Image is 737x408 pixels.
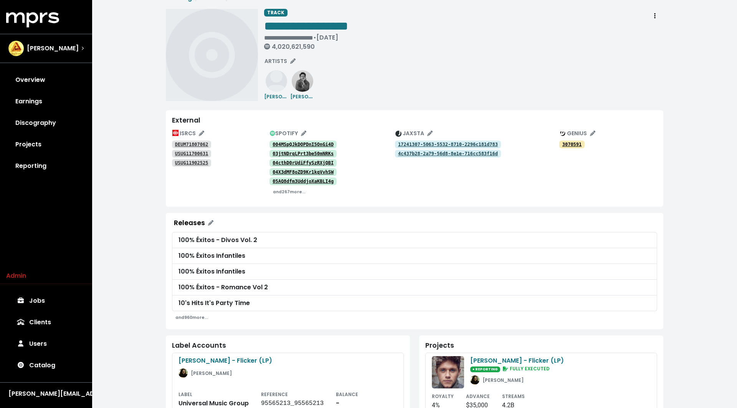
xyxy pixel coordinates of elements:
[172,295,657,311] a: 10's Hits It's Party Time
[336,399,358,408] div: -
[178,236,651,245] div: 100% Éxitos - Divos Vol. 2
[172,342,404,350] div: Label Accounts
[8,389,84,398] div: [PERSON_NAME][EMAIL_ADDRESS][DOMAIN_NAME]
[292,70,313,92] img: ab6761610000e5ebeccc1cde8e9fdcf1c9289897
[392,128,436,139] button: Edit jaxsta track identifications
[191,370,232,376] small: [PERSON_NAME]
[270,129,306,137] span: SPOTIFY
[172,116,657,124] div: External
[175,315,208,320] small: and 960 more...
[470,375,479,385] img: a4b8ff3eb42724e229ce4c2048e8c476.681x681x1.jpg
[6,155,86,177] a: Reporting
[178,267,651,276] div: 100% Éxitos Infantiles
[6,290,86,312] a: Jobs
[261,391,288,398] small: REFERENCE
[432,356,464,388] img: ab67616d0000b273a6d90c5640ea47e5b93e2615
[261,399,324,408] div: 95565213_95565213
[269,150,337,158] a: 03jtNDrqLPrt3be50mNRKs
[470,356,564,365] div: [PERSON_NAME] - Flicker (LP)
[336,391,358,398] small: BALANCE
[560,131,566,137] img: The genius.com logo
[264,33,348,50] span: • [DATE]
[172,248,657,264] a: 100% Éxitos Infantiles
[264,35,313,41] span: Edit value
[261,55,299,67] button: Edit artists
[172,141,211,148] a: DEUM71807062
[178,356,397,365] div: [PERSON_NAME] - Flicker (LP)
[264,9,288,17] span: TRACK
[169,128,208,139] button: Edit ISRC mappings for this track
[264,92,305,101] small: [PERSON_NAME]
[395,131,402,137] img: The jaxsta.com logo
[269,177,337,185] a: 05AQ8dfm3UddjoXaKBLI4g
[8,41,24,56] img: The selected account / producer
[398,151,498,156] tt: 4c437b28-2a79-56d8-8e1e-716cc583f16d
[6,134,86,155] a: Projects
[395,150,501,158] a: 4c437b28-2a79-56d8-8e1e-716cc583f16d
[290,92,331,101] small: [PERSON_NAME]
[175,151,208,156] tt: USUG11700631
[27,44,79,53] span: [PERSON_NAME]
[6,333,86,355] a: Users
[432,393,454,400] small: ROYALTY
[6,355,86,376] a: Catalog
[178,368,188,378] img: a4b8ff3eb42724e229ce4c2048e8c476.681x681x1.jpg
[264,57,296,65] span: ARTISTS
[273,169,334,175] tt: 04X3dMF8oZD9Kr1kqVvhSW
[269,186,309,197] button: and267more...
[264,76,289,101] a: [PERSON_NAME]
[166,9,258,101] img: Album art for this track, Someone You Loved
[172,311,212,323] button: and960more...
[559,141,585,148] a: 3070591
[395,141,501,148] a: 17241307-5063-5532-8710-2296c181d783
[6,389,86,399] button: [PERSON_NAME][EMAIL_ADDRESS][DOMAIN_NAME]
[6,312,86,333] a: Clients
[269,141,337,148] a: 004MSpQJkDOPDnI5OnGi4D
[169,216,218,231] button: Releases
[6,91,86,112] a: Earnings
[264,43,348,50] div: 4,020,621,590
[172,264,657,280] a: 100% Éxitos Infantiles
[502,393,525,400] small: STREAMS
[560,129,595,137] span: GENIUS
[395,129,433,137] span: JAXSTA
[273,179,334,184] tt: 05AQ8dfm3UddjoXaKBLI4g
[6,69,86,91] a: Overview
[466,393,490,400] small: ADVANCE
[269,159,337,167] a: 04cthD0rUdiFfySzRXjQBI
[273,142,334,147] tt: 004MSpQJkDOPDnI5OnGi4D
[273,160,334,166] tt: 04cthD0rUdiFfySzRXjQBI
[6,15,59,24] a: mprs logo
[6,112,86,134] a: Discography
[172,159,211,167] a: USUG11902525
[172,130,178,136] img: The logo of the International Organization for Standardization
[172,150,211,158] a: USUG11700631
[269,168,337,176] a: 04X3dMF8oZD9Kr1kqVvhSW
[178,283,651,292] div: 100% Éxitos - Romance Vol 2
[266,128,310,139] button: Edit spotify track identifications for this track
[175,142,208,147] tt: DEUM71807062
[178,399,249,408] div: Universal Music Group
[425,342,657,350] div: Projects
[273,151,334,156] tt: 03jtNDrqLPrt3be50mNRKs
[174,219,205,227] div: Releases
[273,189,306,195] small: and 267 more...
[398,142,498,147] tt: 17241307-5063-5532-8710-2296c181d783
[172,129,204,137] span: ISRCS
[470,367,500,372] span: ● REPORTING
[646,9,663,23] button: Track actions
[556,128,599,139] button: Edit genius track identifications
[172,232,657,248] a: 100% Éxitos - Divos Vol. 2
[562,142,582,147] tt: 3070591
[264,20,348,32] span: Edit value
[290,76,315,101] a: [PERSON_NAME]
[483,377,524,383] small: [PERSON_NAME]
[178,299,651,308] div: 10's Hits It's Party Time
[501,365,550,372] span: FULLY EXECUTED
[172,280,657,295] a: 100% Éxitos - Romance Vol 2
[175,160,208,166] tt: USUG11902525
[178,391,192,398] small: LABEL
[266,70,287,92] img: placeholder_user.73b9659bbcecad7e160b.svg
[178,251,651,260] div: 100% Éxitos Infantiles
